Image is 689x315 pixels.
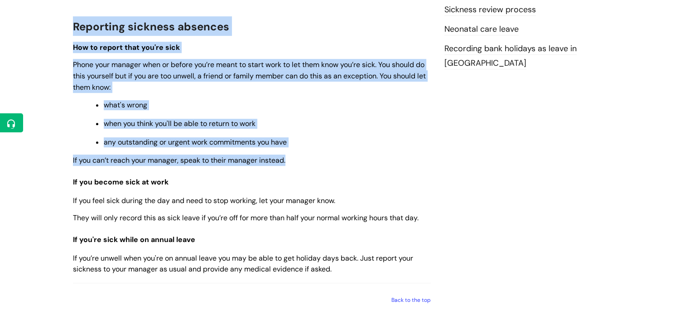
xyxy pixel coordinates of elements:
[104,119,255,128] span: when you think you'll be able to return to work
[444,24,519,35] a: Neonatal care leave
[73,177,169,187] span: If you become sick at work
[391,296,431,304] a: Back to the top
[444,43,577,69] a: Recording bank holidays as leave in [GEOGRAPHIC_DATA]
[73,19,229,34] span: Reporting sickness absences
[73,60,426,92] span: Phone your manager when or before you’re meant to start work to let them know you’re sick. You sh...
[444,4,536,16] a: Sickness review process
[104,100,147,110] span: what's wrong
[104,137,287,147] span: any outstanding or urgent work commitments you have
[73,235,195,244] span: If you're sick while on annual leave
[73,196,335,205] span: If you feel sick during the day and need to stop working, let your manager know.
[73,213,419,223] span: They will only record this as sick leave if you’re off for more than half your normal working hou...
[73,155,285,165] span: If you can’t reach your manager, speak to their manager instead.
[73,253,413,274] span: If you’re unwell when you're on annual leave you may be able to get holiday days back. Just repor...
[73,43,180,52] span: How to report that you're sick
